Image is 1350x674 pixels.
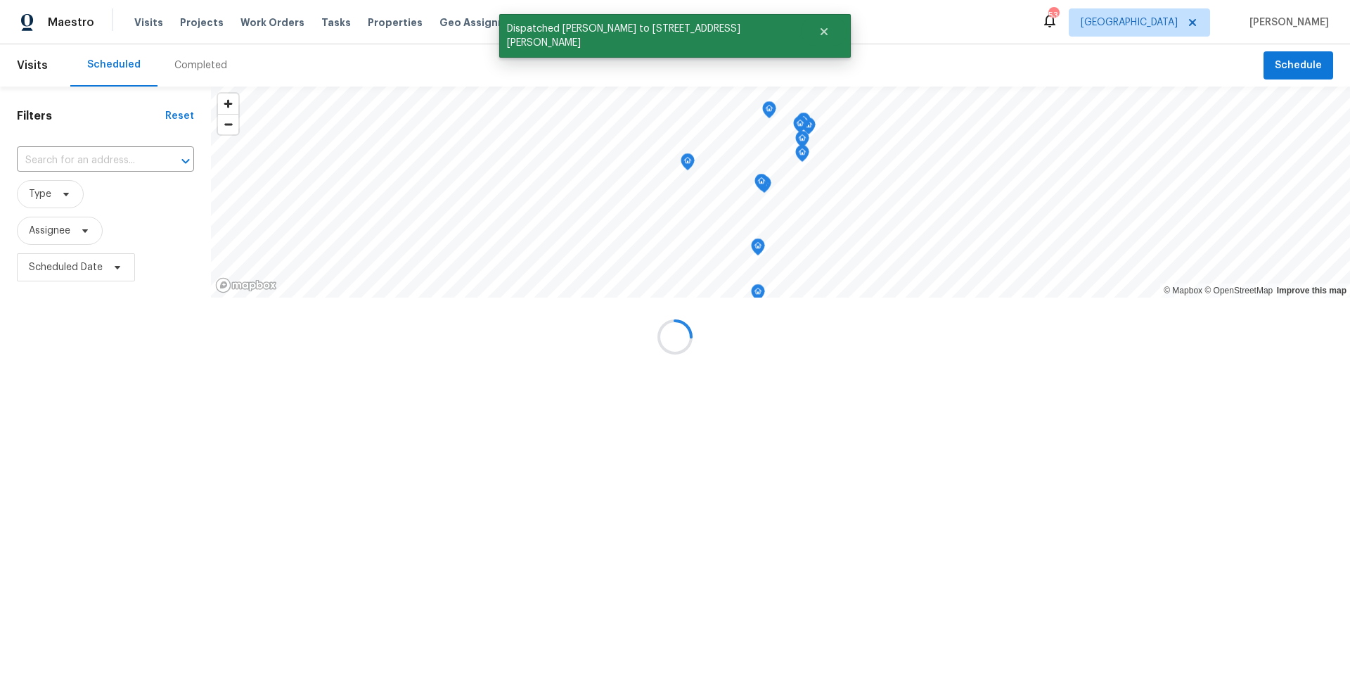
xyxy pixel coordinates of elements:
[218,115,238,134] span: Zoom out
[218,94,238,114] button: Zoom in
[215,277,277,293] a: Mapbox homepage
[1204,286,1273,295] a: OpenStreetMap
[1164,286,1202,295] a: Mapbox
[801,18,847,46] button: Close
[1277,286,1346,295] a: Improve this map
[218,114,238,134] button: Zoom out
[1048,8,1058,23] div: 53
[499,14,801,58] span: Dispatched [PERSON_NAME] to [STREET_ADDRESS][PERSON_NAME]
